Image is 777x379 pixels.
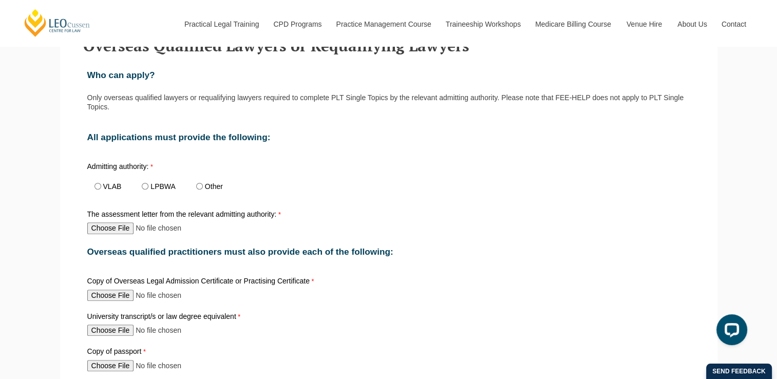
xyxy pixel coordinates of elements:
input: Copy of Overseas Legal Admission Certificate or Practising Certificate [87,290,223,301]
a: About Us [670,2,714,46]
input: University transcript/s or law degree equivalent [87,325,223,336]
a: Practical Legal Training [177,2,266,46]
label: Copy of passport [87,348,190,357]
a: CPD Programs [266,2,328,46]
input: Copy of passport [87,360,223,371]
a: Venue Hire [619,2,670,46]
h3: Overseas Qualified Lawyers or Requalifying Lawyers [83,37,694,54]
label: The assessment letter from the relevant admitting authority: [87,211,283,220]
a: Medicare Billing Course [527,2,619,46]
a: Practice Management Course [329,2,438,46]
label: Other [205,183,223,190]
h2: All applications must provide the following: [87,132,690,142]
input: The assessment letter from the relevant admitting authority: [87,222,223,234]
a: Contact [714,2,754,46]
label: VLAB [103,183,122,190]
p: Only overseas qualified lawyers or requalifying lawyers required to complete PLT Single Topics by... [87,93,690,111]
a: [PERSON_NAME] Centre for Law [23,8,91,37]
label: LPBWA [150,183,176,190]
label: University transcript/s or law degree equivalent [87,313,243,323]
label: Admitting authority: [87,163,241,173]
iframe: LiveChat chat widget [708,310,751,353]
h2: Overseas qualified practitioners must also provide each of the following: [87,247,690,257]
a: Traineeship Workshops [438,2,527,46]
h2: Who can apply? [87,70,690,80]
label: Copy of Overseas Legal Admission Certificate or Practising Certificate [87,277,317,287]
